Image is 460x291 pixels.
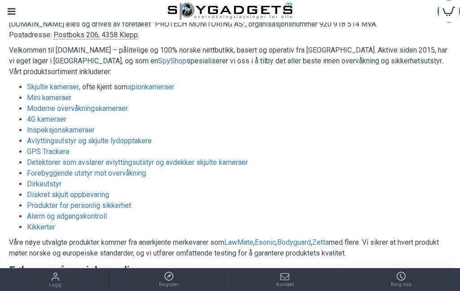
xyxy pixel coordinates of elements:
a: Detektorer som avslører avlyttingsutstyr og avdekker skjulte kameraer [27,157,248,168]
a: Produkter for personlig sikkerhet [27,200,131,211]
a: Esonic [255,237,276,248]
p: Våre nøye utvalgte produkter kommer fra anerkjente merkevarer som , , , med flere. Vi sikrer at h... [9,237,451,259]
li: , ofte kjent som [27,82,451,93]
a: spionkameraer [128,82,174,93]
a: Skjulte kameraer [27,82,79,93]
p: [DOMAIN_NAME] eies og drives av foretaket "PROTECH MONITORING AS", organisasjonsnummer 920 918 51... [9,19,451,40]
h3: Følg oss på sosiale medier [9,263,451,278]
a: GPS Trackere [27,146,70,157]
a: Zetta [312,237,329,248]
a: Mini kameraer [27,93,71,103]
a: Register [111,269,228,291]
span: Logg [49,282,61,289]
a: Alarm og adgangskontroll [27,211,107,222]
p: Velkommen til [DOMAIN_NAME] – pålitelige og 100% norske nettbutikk, basert og operativ fra [GEOGR... [9,45,451,77]
a: Bodyguard [277,237,311,248]
span: Register [159,281,179,289]
a: Dirkeutstyr [27,179,62,190]
a: Inspeksjonskameraer [27,125,95,136]
a: Avlyttingsutstyr og skjulte lydopptakere [27,136,152,146]
span: Kontakt [276,281,294,289]
span: Ring oss [391,281,411,289]
a: Kikkerter [27,222,55,233]
a: Diskret skjult oppbevaring [27,190,109,200]
a: 4G kameraer [27,114,66,125]
a: Forebyggende utstyr mot overvåkning [27,168,146,179]
a: Moderne overvåkningskameraer [27,103,128,114]
a: Kontakt [228,269,342,291]
a: SpyShop [158,56,186,66]
img: SpyGadgets.no [168,2,292,20]
a: LawMate [224,237,253,248]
